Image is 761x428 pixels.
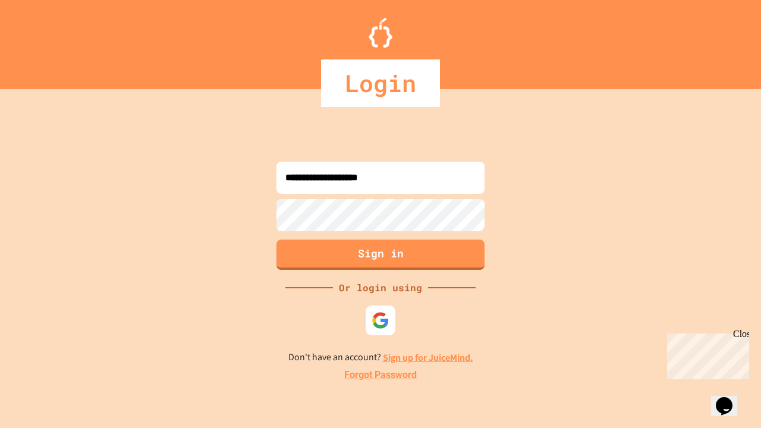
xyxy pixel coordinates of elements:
img: Logo.svg [369,18,392,48]
a: Sign up for JuiceMind. [383,351,473,364]
iframe: chat widget [711,380,749,416]
div: Or login using [333,281,428,295]
iframe: chat widget [662,329,749,379]
button: Sign in [276,240,485,270]
div: Login [321,59,440,107]
a: Forgot Password [344,368,417,382]
p: Don't have an account? [288,350,473,365]
img: google-icon.svg [372,311,389,329]
div: Chat with us now!Close [5,5,82,75]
